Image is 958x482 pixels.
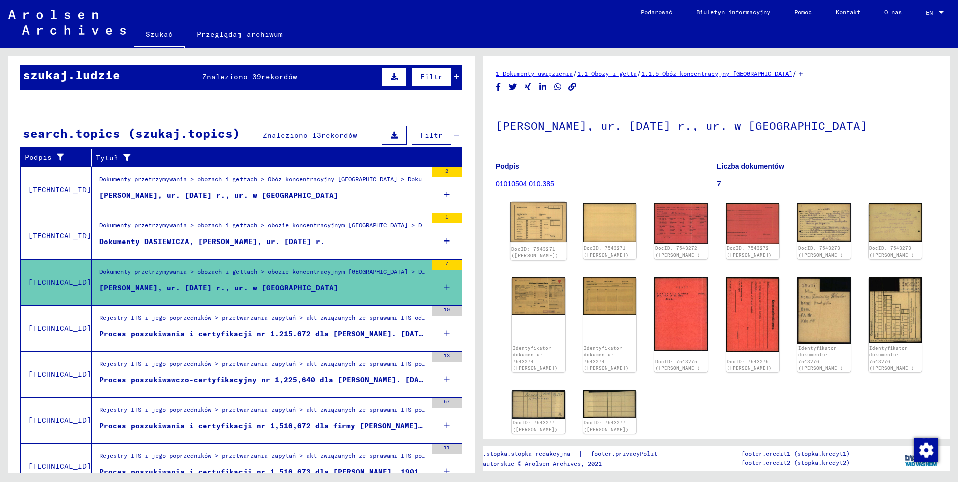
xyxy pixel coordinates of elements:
button: Udostępnij na Facebooku [493,81,504,93]
span: EN [926,9,937,16]
img: 001.jpg [654,203,708,244]
td: [TECHNICAL_ID] [21,397,92,443]
button: Filtr [412,67,451,86]
b: Podpis [496,162,519,170]
div: 10 [432,306,462,316]
div: Podpis [25,150,94,166]
button: Udostępnij na WhatsApp [553,81,563,93]
img: 002.jpg [726,277,780,352]
a: DocID: 7543277 ([PERSON_NAME]) [584,420,629,432]
span: / [573,69,577,78]
p: Prawa autorskie © Arolsen Archives, 2021 [461,459,680,468]
button: Kopiuj link [567,81,578,93]
img: yv_logo.png [903,446,940,471]
font: Tytuł [96,153,118,163]
button: Filtr [412,126,451,145]
div: Dokumenty przetrzymywania > obozach i gettach > obozie koncentracyjnym [GEOGRAPHIC_DATA] > Dokume... [99,221,427,235]
div: szukaj.ludzie [23,66,120,84]
img: Arolsen_neg.svg [8,10,126,35]
div: Tytuł [96,150,452,166]
span: Filtr [420,131,443,140]
a: DocID: 7543273 ([PERSON_NAME]) [798,245,843,258]
img: 002.jpg [869,203,922,242]
td: [TECHNICAL_ID] [21,259,92,305]
div: Dokumenty przetrzymywania > obozach i gettach > Obóz koncentracyjny [GEOGRAPHIC_DATA] > Dokumenty... [99,175,427,189]
td: [TECHNICAL_ID] [21,305,92,351]
span: Znaleziono 39 [202,72,261,81]
img: 001.jpg [512,390,565,418]
div: [PERSON_NAME], ur. [DATE] r., ur. w [GEOGRAPHIC_DATA] [99,283,338,293]
a: DocID: 7543272 ([PERSON_NAME]) [655,245,700,258]
font: | [578,449,583,459]
a: 1.1 Obozy i getta [577,70,637,77]
img: 001.jpg [510,202,566,242]
div: Rejestry ITS i jego poprzedników > przetwarzania zapytań > akt związanych ze sprawami ITS począws... [99,451,427,465]
img: 001.jpg [512,277,565,315]
button: Udostępnij na Xing [523,81,533,93]
div: 13 [432,352,462,362]
a: Identyfikator dokumentu: 7543276 ([PERSON_NAME]) [869,345,914,371]
a: 01010504 010.385 [496,180,554,188]
p: 7 [717,179,938,189]
div: Rejestry ITS i jego poprzedników > przetwarzania zapytań > akt związanych ze sprawami ITS począws... [99,359,427,373]
a: Identyfikator dokumentu: 7543274 ([PERSON_NAME]) [584,345,629,371]
a: Szukać [134,22,185,48]
img: 001.jpg [797,203,851,242]
span: / [792,69,797,78]
h1: [PERSON_NAME], ur. [DATE] r., ur. w [GEOGRAPHIC_DATA] [496,103,938,147]
div: Proces poszukiwania i certyfikacji nr 1.215.672 dla [PERSON_NAME]. [DATE] r. [99,329,427,339]
div: 11 [432,444,462,454]
a: stopka.stopka.stopka redakcyjna [461,449,578,459]
img: Zustimmung ändern [914,438,938,462]
a: DocID: 7543271 ([PERSON_NAME]) [511,246,558,259]
a: DocID: 7543272 ([PERSON_NAME]) [727,245,772,258]
span: Filtr [420,72,443,81]
div: [PERSON_NAME], ur. [DATE] r., ur. w [GEOGRAPHIC_DATA] [99,190,338,201]
a: footer.privacyPolityka [583,449,680,459]
div: Proces poszukiwawczo-certyfikacyjny nr 1,225,640 dla [PERSON_NAME]. [DATE] r. [99,375,427,385]
button: Udostępnij na LinkedIn [538,81,548,93]
a: DocID: 7543275 ([PERSON_NAME]) [727,359,772,371]
a: DocID: 7543271 ([PERSON_NAME]) [584,245,629,258]
a: DocID: 7543277 ([PERSON_NAME]) [513,420,558,432]
a: DocID: 7543275 ([PERSON_NAME]) [655,359,700,371]
img: 001.jpg [797,277,851,344]
p: footer.credit2 (stopka.kredyt2) [741,458,850,467]
div: Proces poszukiwania i certyfikacji nr 1,516,673 dla [PERSON_NAME]. 1901 [99,467,419,477]
a: DocID: 7543273 ([PERSON_NAME]) [869,245,914,258]
a: 1.1.5 Obóz koncentracyjny [GEOGRAPHIC_DATA] [641,70,792,77]
img: 001.jpg [654,277,708,351]
a: Identyfikator dokumentu: 7543276 ([PERSON_NAME]) [798,345,843,371]
img: 002.jpg [583,390,637,418]
div: Dokumenty przetrzymywania > obozach i gettach > obozie koncentracyjnym [GEOGRAPHIC_DATA] > Dokume... [99,267,427,281]
td: [TECHNICAL_ID] [21,351,92,397]
div: Rejestry ITS i jego poprzedników > przetwarzania zapytań > akt związanych ze sprawami ITS począws... [99,405,427,419]
span: rekordów [261,72,297,81]
button: Udostępnij na Twitterze [508,81,518,93]
font: Podpis [25,152,52,163]
img: 002.jpg [726,203,780,244]
a: 1 Dokumenty uwięzienia [496,70,573,77]
div: Dokumenty DASIEWICZA, [PERSON_NAME], ur. [DATE] r. [99,236,325,247]
p: footer.credit1 (stopka.kredyt1) [741,449,850,458]
a: Przeglądaj archiwum [185,22,295,46]
div: 57 [432,398,462,408]
img: 002.jpg [583,277,637,315]
img: 002.jpg [583,203,637,242]
a: Identyfikator dokumentu: 7543274 ([PERSON_NAME]) [513,345,558,371]
div: Rejestry ITS i jego poprzedników > przetwarzania zapytań > akt związanych ze sprawami ITS od 1947... [99,313,427,327]
img: 002.jpg [869,277,922,343]
div: Proces poszukiwania i certyfikacji nr 1,516,672 dla firmy [PERSON_NAME]. [DATE] r. [99,421,427,431]
b: Liczba dokumentów [717,162,784,170]
span: / [637,69,641,78]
